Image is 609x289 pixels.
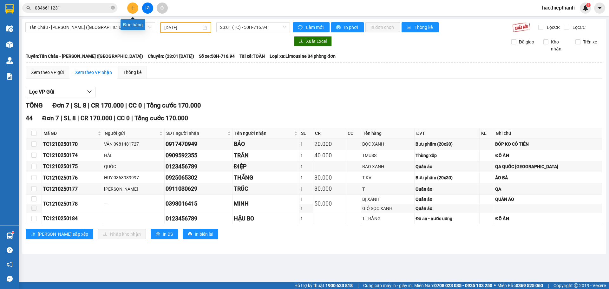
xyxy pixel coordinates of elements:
[43,151,102,159] div: TC1210250174
[495,163,601,170] div: QA QUỐC [GEOGRAPHIC_DATA]
[416,205,478,212] div: Quần áo
[105,130,158,137] span: Người gửi
[234,214,298,223] div: HẬU BO
[220,23,286,32] span: 23:01 (TC) - 50H-716.94
[42,183,103,194] td: TC1210250177
[165,139,233,150] td: 0917470949
[416,215,478,222] div: Đồ ăn - nước uống
[166,173,232,182] div: 0925065302
[163,231,173,238] span: In DS
[234,184,298,193] div: TRÚC
[495,152,601,159] div: ĐỒ ĂN
[294,36,332,46] button: downloadXuất Excel
[314,140,344,148] div: 20.000
[52,102,69,109] span: Đơn 7
[336,25,342,30] span: printer
[234,140,298,148] div: BẢO
[117,115,130,122] span: CC 0
[416,186,478,193] div: Quần áo
[43,162,102,170] div: TC1210250175
[325,283,353,288] strong: 1900 633 818
[166,162,232,171] div: 0123456789
[166,130,226,137] span: SĐT người nhận
[233,150,299,161] td: TRÂN
[414,282,492,289] span: Miền Nam
[5,4,14,14] img: logo-vxr
[233,139,299,150] td: BẢO
[26,54,143,59] b: Tuyến: Tân Châu - [PERSON_NAME] ([GEOGRAPHIC_DATA])
[6,233,13,239] img: warehouse-icon
[166,214,232,223] div: 0123456789
[6,41,13,48] img: warehouse-icon
[188,232,192,237] span: printer
[234,151,298,160] div: TRÂN
[42,195,103,213] td: TC1210250178
[81,115,112,122] span: CR 170.000
[594,3,605,14] button: caret-down
[574,283,578,288] span: copyright
[166,184,232,193] div: 0911030629
[143,102,145,109] span: |
[104,163,163,170] div: QUỐC
[415,24,434,31] span: Thống kê
[298,25,304,30] span: sync
[157,3,168,14] button: aim
[104,200,163,207] div: =-
[7,261,13,267] span: notification
[64,115,76,122] span: SL 8
[151,229,178,239] button: printerIn DS
[77,115,79,122] span: |
[166,199,232,208] div: 0398016415
[233,195,299,213] td: MINH
[114,115,115,122] span: |
[239,53,265,60] span: Tài xế: TOÀN
[580,38,599,45] span: Trên xe
[148,53,194,60] span: Chuyến: (23:01 [DATE])
[314,184,344,193] div: 30.000
[300,141,312,148] div: 1
[98,229,146,239] button: downloadNhập kho nhận
[111,5,115,11] span: close-circle
[270,53,336,60] span: Loại xe: Limousine 34 phòng đơn
[299,39,304,44] span: download
[91,102,124,109] span: CR 170.000
[104,186,163,193] div: [PERSON_NAME]
[43,174,102,182] div: TC1210250176
[104,152,163,159] div: HẢI
[42,172,103,183] td: TC1210250176
[233,213,299,224] td: HẬU BO
[313,128,346,139] th: CR
[166,140,232,148] div: 0917470949
[125,102,127,109] span: |
[362,141,414,148] div: BỌC XANH
[233,161,299,172] td: ĐIỆP
[160,6,164,10] span: aim
[416,163,478,170] div: Quần áo
[415,128,480,139] th: ĐVT
[314,173,344,182] div: 30.000
[26,102,43,109] span: TỔNG
[199,53,235,60] span: Số xe: 50H-716.94
[544,24,561,31] span: Lọc CR
[43,185,102,193] div: TC1210250177
[495,215,601,222] div: ĐỒ ĂN
[495,141,601,148] div: BÓP KO CÓ TIỀN
[416,196,478,203] div: Quần áo
[127,3,138,14] button: plus
[407,25,412,30] span: bar-chart
[6,73,13,80] img: solution-icon
[38,231,88,238] span: [PERSON_NAME] sắp xếp
[293,22,330,32] button: syncLàm mới
[43,214,102,222] div: TC1210250184
[145,6,150,10] span: file-add
[29,88,54,96] span: Lọc VP Gửi
[416,174,478,181] div: Bưu phẩm (20x30)
[300,152,312,159] div: 1
[362,196,414,203] div: BỊ XANH
[26,115,33,122] span: 44
[548,282,549,289] span: |
[362,215,414,222] div: T TRẮNG
[31,69,64,76] div: Xem theo VP gửi
[26,6,31,10] span: search
[7,276,13,282] span: message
